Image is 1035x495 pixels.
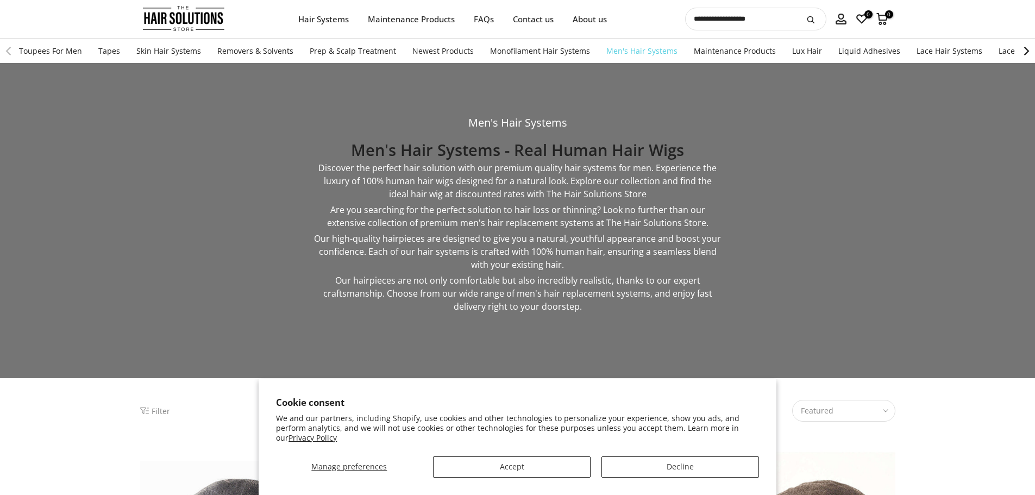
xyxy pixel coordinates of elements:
[876,13,888,25] a: 0
[404,39,482,63] a: Newest Products
[323,274,712,312] span: Our hairpieces are not only comfortable but also incredibly realistic, thanks to our expert craft...
[864,10,873,18] span: 0
[801,406,879,416] span: Featured
[464,12,503,26] a: FAQs
[601,456,759,478] button: Decline
[784,39,830,63] a: Lux Hair
[314,139,722,161] h2: Men's Hair Systems - Real Human Hair Wigs
[908,39,990,63] a: Lace Hair Systems
[140,117,895,128] h1: Men's Hair Systems
[885,10,893,18] span: 0
[314,233,721,271] span: Our high-quality hairpieces are designed to give you a natural, youthful appearance and boost you...
[143,3,224,34] img: The Hair Solutions Store
[276,396,759,409] h2: Cookie consent
[358,12,464,26] a: Maintenance Products
[90,39,128,63] a: Tapes
[563,12,616,26] a: About us
[433,456,591,478] button: Accept
[792,400,895,422] button: Featured
[209,39,302,63] a: Removers & Solvents
[276,456,422,478] button: Manage preferences
[327,204,708,229] span: Are you searching for the perfect solution to hair loss or thinning? Look no further than our ext...
[856,13,868,25] a: 0
[1017,40,1035,62] button: Next
[503,12,563,26] a: Contact us
[482,39,598,63] a: Monofilament Hair Systems
[830,39,908,63] a: Liquid Adhesives
[314,161,722,200] p: Discover the perfect hair solution with our premium quality hair systems for men. Experience the ...
[302,39,404,63] a: Prep & Scalp Treatment
[288,433,337,443] a: Privacy Policy
[686,39,784,63] a: Maintenance Products
[311,461,387,472] span: Manage preferences
[276,413,759,443] p: We and our partners, including Shopify, use cookies and other technologies to personalize your ex...
[288,12,358,26] a: Hair Systems
[598,39,686,63] a: Men's Hair Systems
[140,405,170,416] button: Show filters
[19,39,90,63] a: Toupees For Men
[128,39,209,63] a: Skin Hair Systems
